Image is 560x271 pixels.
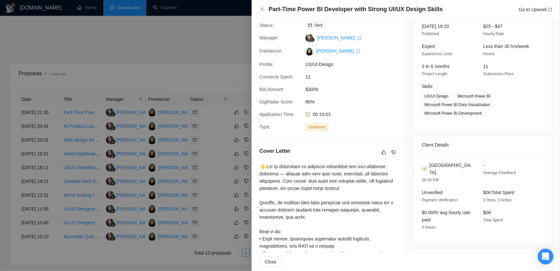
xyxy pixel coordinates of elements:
[483,163,485,168] span: -
[422,136,544,154] div: Client Details
[314,23,322,28] span: Sent
[305,112,310,117] span: clock-circle
[422,165,428,172] img: 🇨🇾
[422,52,452,56] span: Experience Level
[305,48,313,56] img: c1l1nZvI3UIHgAuA_ldIjSi35QMRBboxqQskUjWg5Xobf359rfMDZ_GvNi7qIphEgi
[313,112,331,117] span: 00:10:03
[483,24,503,29] span: $25 - $47
[305,86,404,93] span: $30/hr
[422,101,493,108] span: Microsoft Power BI Data Visualization
[548,8,552,11] span: export
[422,198,458,202] span: Payment Verification
[316,48,360,54] a: [PERSON_NAME] export
[483,72,514,76] span: Submission Price
[483,218,503,222] span: Total Spent
[259,147,290,155] h5: Cover Letter
[422,32,439,36] span: Published
[259,35,279,40] span: Manager:
[382,150,386,155] span: like
[422,93,451,100] span: UX/UI Design
[422,110,485,117] span: Microsoft Power BI Development
[259,23,274,28] span: Status:
[390,148,398,156] button: dislike
[483,64,488,69] span: 11
[483,52,495,56] span: Hourly
[259,87,284,92] span: Bid Amount:
[483,210,491,215] span: $0K
[483,44,529,49] span: Less than 30 hrs/week
[259,257,282,267] button: Close
[483,32,504,36] span: Hourly Rate
[380,148,388,156] button: like
[305,73,404,80] span: 11
[422,44,435,49] span: Expert
[259,7,265,12] button: Close
[422,178,439,182] span: 09:26 PM
[259,7,265,12] span: close
[259,112,295,117] span: Application Time:
[259,74,294,79] span: Connects Spent:
[455,93,493,100] span: Microsoft Power BI
[358,36,362,40] span: export
[305,124,328,131] span: Outbound
[305,98,404,105] span: 80%
[259,62,274,67] span: Profile:
[483,190,514,195] span: $0K Total Spent
[356,49,360,53] span: export
[259,124,271,129] span: Type:
[422,190,443,195] span: Unverified
[422,24,449,29] span: [DATE] 18:20
[259,99,294,104] span: GigRadar Score:
[429,162,473,176] span: [GEOGRAPHIC_DATA]
[269,5,443,13] h4: Part-Time Power BI Developer with Strong UI/UX Design Skills
[317,35,362,40] a: [PERSON_NAME] export
[519,7,552,12] a: Go to Upworkexport
[422,84,433,89] span: Skills
[422,72,447,76] span: Project Length
[422,210,470,222] span: $0.00/hr avg hourly rate paid
[308,23,312,27] span: mail
[305,61,404,68] span: UX/UI Design
[483,198,512,202] span: 2 Hires, 0 Active
[422,225,436,230] span: 0 Hours
[391,150,396,155] span: dislike
[265,258,277,265] span: Close
[259,48,283,54] span: Freelancer:
[422,64,450,69] span: 3 to 6 months
[310,37,315,42] img: gigradar-bm.png
[483,170,516,175] span: Average Feedback
[422,250,544,268] div: Job Description
[538,249,553,264] div: Open Intercom Messenger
